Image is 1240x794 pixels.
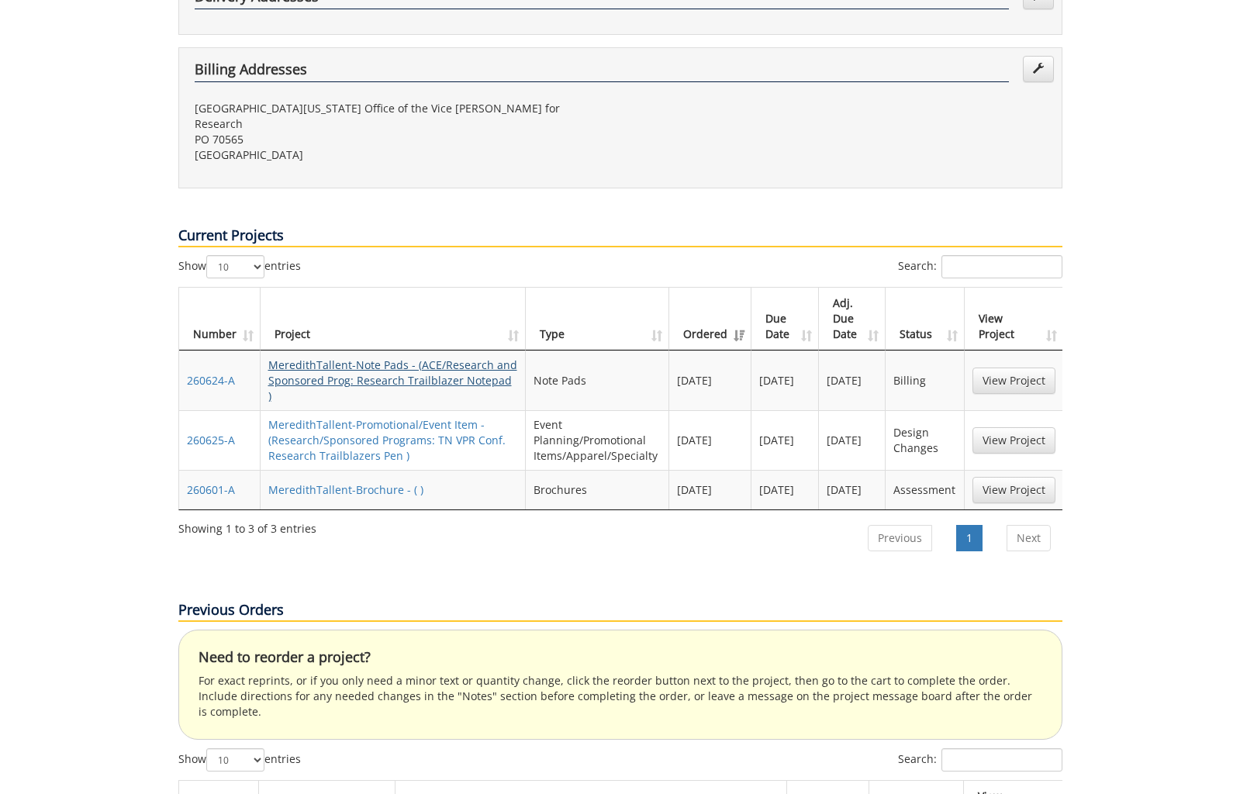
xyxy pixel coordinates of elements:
[886,410,964,470] td: Design Changes
[1023,56,1054,82] a: Edit Addresses
[195,147,609,163] p: [GEOGRAPHIC_DATA]
[199,650,1042,665] h4: Need to reorder a project?
[526,350,669,410] td: Note Pads
[187,482,235,497] a: 260601-A
[886,350,964,410] td: Billing
[195,62,1009,82] h4: Billing Addresses
[268,417,506,463] a: MeredithTallent-Promotional/Event Item - (Research/Sponsored Programs: TN VPR Conf. Research Trai...
[972,477,1055,503] a: View Project
[178,515,316,537] div: Showing 1 to 3 of 3 entries
[751,410,819,470] td: [DATE]
[972,427,1055,454] a: View Project
[179,288,261,350] th: Number: activate to sort column ascending
[819,410,886,470] td: [DATE]
[868,525,932,551] a: Previous
[886,288,964,350] th: Status: activate to sort column ascending
[268,482,423,497] a: MeredithTallent-Brochure - ( )
[669,470,751,509] td: [DATE]
[526,470,669,509] td: Brochures
[261,288,527,350] th: Project: activate to sort column ascending
[669,410,751,470] td: [DATE]
[819,470,886,509] td: [DATE]
[206,255,264,278] select: Showentries
[941,748,1062,772] input: Search:
[195,101,609,132] p: [GEOGRAPHIC_DATA][US_STATE] Office of the Vice [PERSON_NAME] for Research
[187,433,235,447] a: 260625-A
[898,748,1062,772] label: Search:
[178,226,1062,247] p: Current Projects
[669,288,751,350] th: Ordered: activate to sort column ascending
[886,470,964,509] td: Assessment
[526,410,669,470] td: Event Planning/Promotional Items/Apparel/Specialty
[206,748,264,772] select: Showentries
[1007,525,1051,551] a: Next
[195,132,609,147] p: PO 70565
[178,255,301,278] label: Show entries
[268,357,517,403] a: MeredithTallent-Note Pads - (ACE/Research and Sponsored Prog: Research Trailblazer Notepad )
[898,255,1062,278] label: Search:
[956,525,983,551] a: 1
[751,288,819,350] th: Due Date: activate to sort column ascending
[526,288,669,350] th: Type: activate to sort column ascending
[178,600,1062,622] p: Previous Orders
[941,255,1062,278] input: Search:
[751,470,819,509] td: [DATE]
[199,673,1042,720] p: For exact reprints, or if you only need a minor text or quantity change, click the reorder button...
[669,350,751,410] td: [DATE]
[972,368,1055,394] a: View Project
[751,350,819,410] td: [DATE]
[187,373,235,388] a: 260624-A
[819,288,886,350] th: Adj. Due Date: activate to sort column ascending
[965,288,1063,350] th: View Project: activate to sort column ascending
[178,748,301,772] label: Show entries
[819,350,886,410] td: [DATE]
